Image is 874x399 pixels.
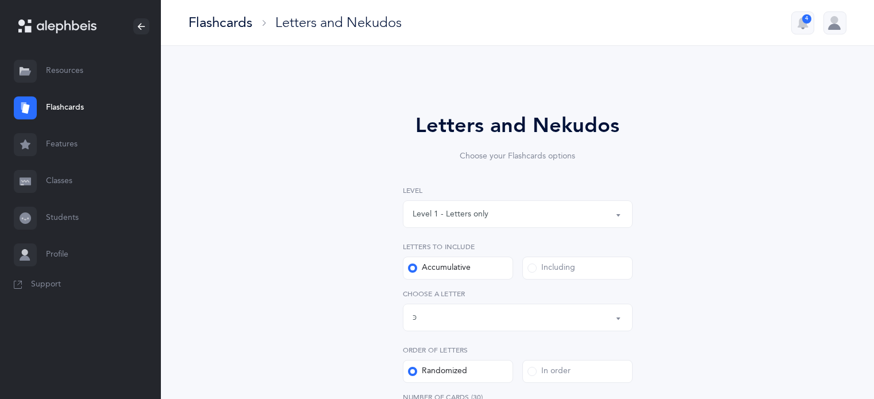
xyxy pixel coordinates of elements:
div: Accumulative [408,262,471,274]
button: 4 [791,11,814,34]
div: Level 1 - Letters only [413,208,488,220]
div: כּ [413,312,417,324]
div: Randomized [408,366,467,377]
div: Including [528,262,575,274]
label: Choose a letter [403,289,633,299]
div: Flashcards [188,13,252,32]
div: 4 [802,14,811,24]
label: Order of letters [403,345,633,355]
label: Level [403,185,633,196]
span: Support [31,279,61,290]
div: Letters and Nekudos [275,13,402,32]
button: Level 1 - Letters only [403,200,633,228]
div: Choose your Flashcards options [371,150,665,162]
button: כּ [403,304,633,331]
div: In order [528,366,571,377]
div: Letters and Nekudos [371,110,665,141]
label: Letters to include [403,242,633,252]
